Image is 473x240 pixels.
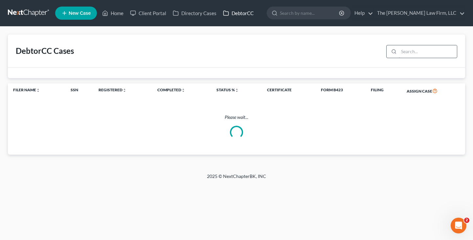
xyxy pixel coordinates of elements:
a: The [PERSON_NAME] Law Firm, LLC [374,7,465,19]
i: unfold_more [235,88,239,92]
a: Help [351,7,373,19]
a: Client Portal [127,7,169,19]
a: Completedunfold_more [157,87,185,92]
span: New Case [69,11,91,16]
a: Directory Cases [169,7,220,19]
input: Search by name... [280,7,340,19]
input: Search... [399,45,457,58]
th: Certificate [262,83,316,98]
a: Filer Nameunfold_more [13,87,40,92]
th: Form B423 [316,83,366,98]
i: unfold_more [123,88,126,92]
th: SSN [65,83,93,98]
a: DebtorCC [220,7,257,19]
a: Status %unfold_more [216,87,239,92]
div: 2025 © NextChapterBK, INC [49,173,424,185]
a: Registeredunfold_more [99,87,126,92]
i: unfold_more [36,88,40,92]
iframe: Intercom live chat [451,218,466,233]
th: Assign Case [401,83,465,98]
p: Please wait... [8,114,465,120]
div: DebtorCC Cases [16,46,74,56]
i: unfold_more [181,88,185,92]
th: Filing [366,83,401,98]
span: 2 [464,218,469,223]
a: Home [99,7,127,19]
